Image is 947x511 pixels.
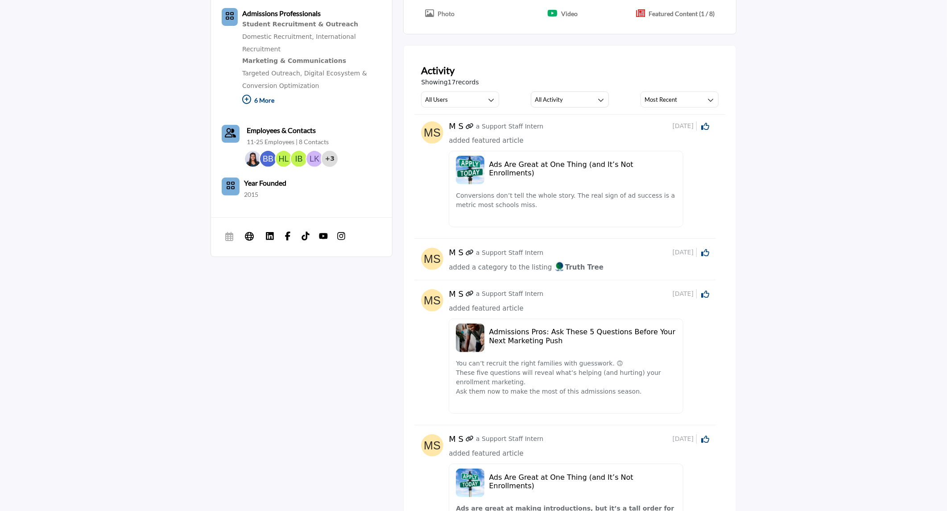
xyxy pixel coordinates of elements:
[301,232,310,241] img: TikTok
[645,96,677,104] h3: Most Recent
[222,125,240,143] a: Link of redirect to contact page
[476,122,543,131] p: a Support Staff Intern
[456,191,676,210] p: Conversions don’t tell the whole story. The real sign of ad success is a metric most schools miss.
[242,19,381,30] a: Student Recruitment & Outreach
[247,125,316,136] a: Employees & Contacts
[242,70,302,77] a: Targeted Outreach,
[673,289,697,299] span: [DATE]
[449,449,523,457] span: added featured article
[245,151,261,167] img: Missy S.
[322,151,338,167] div: +3
[448,79,456,86] span: 17
[242,10,321,17] a: Admissions Professionals
[222,8,238,26] button: Category Icon
[456,359,676,396] p: You can’t recruit the right families with guesswork. 🙃 These five questions will reveal what’s he...
[535,96,563,104] h3: All Activity
[489,473,676,490] h5: Ads Are Great at One Thing (and It’s Not Enrollments)
[489,328,676,345] h5: Admissions Pros: Ask These 5 Questions Before Your Next Marketing Push
[456,324,484,352] img: admissions-pros-ask-these-5-questions-before-your-next-marketing-push image
[242,55,381,67] div: Cutting-edge software solutions designed to streamline educational processes and enhance learning.
[537,4,588,23] button: Upload File Video
[476,248,543,258] p: a Support Staff Intern
[242,55,381,67] a: Marketing & Communications
[701,122,709,130] i: Click to Like this activity
[283,232,292,241] img: Facebook
[449,146,709,232] a: ads-are-great-at-one-thing-and-its-not-enrollments1 image Ads Are Great at One Thing (and It’s No...
[425,96,448,104] h3: All Users
[247,137,329,146] a: 11-25 Employees | 8 Contacts
[242,70,367,89] a: Digital Ecosystem & Conversion Optimization
[242,33,314,40] a: Domestic Recruitment,
[466,289,474,299] a: Link of redirect to contact page
[476,434,543,444] p: a Support Staff Intern
[421,91,499,108] button: All Users
[421,121,443,144] img: avtar-image
[449,137,523,145] span: added featured article
[291,151,307,167] img: Irecka B.
[247,126,316,134] b: Employees & Contacts
[244,190,258,199] p: 2015
[421,248,443,270] img: avtar-image
[449,121,463,131] h5: M S
[625,4,725,23] button: Create Popup
[265,232,274,241] img: LinkedIn
[554,261,565,272] img: image
[701,290,709,298] i: Click to Like this activity
[554,263,604,271] span: Truth Tree
[649,9,715,18] p: Upgrade plan to get more premium post.
[421,289,443,312] img: avtar-image
[673,434,697,444] span: [DATE]
[701,435,709,443] i: Click to Like this activity
[414,4,465,23] button: Upgrade plan to upload images/graphics.
[449,314,709,418] a: admissions-pros-ask-these-5-questions-before-your-next-marketing-push image Admissions Pros: Ask ...
[449,263,552,271] span: added a category to the listing
[260,151,276,167] img: Brianna B.
[449,289,463,299] h5: M S
[222,178,240,195] button: No of member icon
[673,248,697,257] span: [DATE]
[554,262,604,273] a: imageTruth Tree
[476,289,543,299] p: a Support Staff Intern
[489,160,676,177] h5: Ads Are Great at One Thing (and It’s Not Enrollments)
[244,178,286,188] b: Year Founded
[701,249,709,257] i: Click to Like this activity
[673,121,697,131] span: [DATE]
[456,469,484,497] img: ads-are-great-at-one-thing-and-its-not-enrollments image
[319,232,328,241] img: YouTube
[242,9,321,17] b: Admissions Professionals
[449,248,463,258] h5: M S
[449,434,463,444] h5: M S
[561,9,578,18] p: Video
[242,19,381,30] div: Expert financial management and support tailored to the specific needs of educational institutions.
[242,92,381,111] p: 6 More
[456,156,484,184] img: ads-are-great-at-one-thing-and-its-not-enrollments1 image
[466,248,474,258] a: Link of redirect to contact page
[449,304,523,312] span: added featured article
[242,33,356,53] a: International Recruitment
[531,91,609,108] button: All Activity
[222,125,240,143] button: Contact-Employee Icon
[276,151,292,167] img: Hillary L.
[421,434,443,457] img: avtar-image
[306,151,323,167] img: Lael K.
[466,434,474,444] a: Link of redirect to contact page
[466,122,474,131] a: Link of redirect to contact page
[641,91,719,108] button: Most Recent
[421,78,479,87] span: Showing records
[421,63,455,78] h2: Activity
[438,9,455,18] p: Upgrade plan to upload images/graphics.
[337,232,346,241] img: Instagram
